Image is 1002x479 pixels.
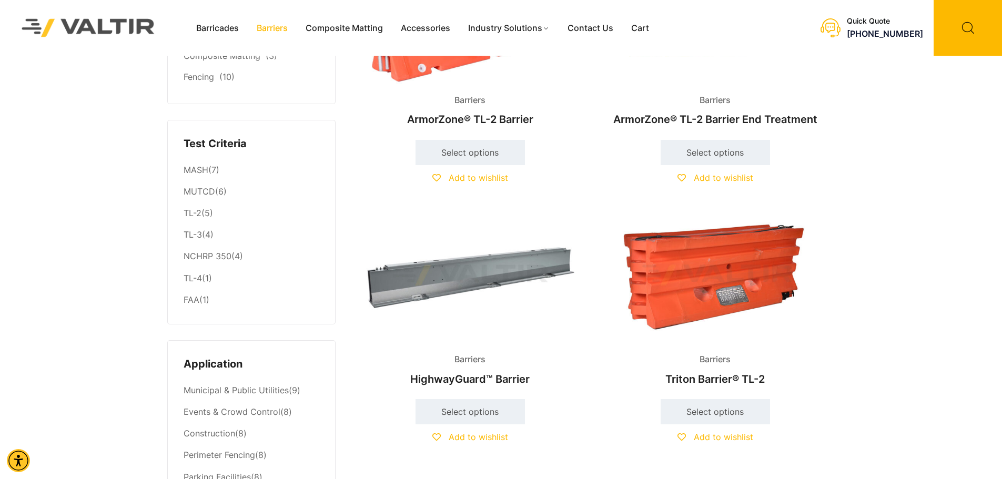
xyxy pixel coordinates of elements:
[622,20,658,36] a: Cart
[184,423,319,445] li: (8)
[219,72,235,82] span: (10)
[184,159,319,181] li: (7)
[184,450,255,460] a: Perimeter Fencing
[447,352,493,368] span: Barriers
[184,208,201,218] a: TL-2
[187,20,248,36] a: Barricades
[602,108,829,131] h2: ArmorZone® TL-2 Barrier End Treatment
[184,50,260,61] a: Composite Matting
[661,140,770,165] a: Select options for “ArmorZone® TL-2 Barrier End Treatment”
[184,203,319,225] li: (5)
[184,229,202,240] a: TL-3
[184,181,319,203] li: (6)
[8,5,169,50] img: Valtir Rentals
[184,251,231,261] a: NCHRP 350
[357,207,584,391] a: BarriersHighwayGuard™ Barrier
[297,20,392,36] a: Composite Matting
[694,172,753,183] span: Add to wishlist
[184,294,199,305] a: FAA
[449,432,508,442] span: Add to wishlist
[602,207,829,391] a: BarriersTriton Barrier® TL-2
[432,432,508,442] a: Add to wishlist
[447,93,493,108] span: Barriers
[661,399,770,424] a: Select options for “Triton Barrier® TL-2”
[184,136,319,152] h4: Test Criteria
[602,368,829,391] h2: Triton Barrier® TL-2
[602,207,829,343] img: Barriers
[392,20,459,36] a: Accessories
[184,186,215,197] a: MUTCD
[357,207,584,343] img: Barriers
[184,385,289,395] a: Municipal & Public Utilities
[459,20,559,36] a: Industry Solutions
[184,268,319,289] li: (1)
[677,172,753,183] a: Add to wishlist
[184,428,235,439] a: Construction
[184,289,319,308] li: (1)
[847,28,923,39] a: call (888) 496-3625
[184,165,208,175] a: MASH
[266,50,277,61] span: (3)
[694,432,753,442] span: Add to wishlist
[184,246,319,268] li: (4)
[184,380,319,402] li: (9)
[692,352,738,368] span: Barriers
[184,273,202,283] a: TL-4
[357,368,584,391] h2: HighwayGuard™ Barrier
[184,406,280,417] a: Events & Crowd Control
[184,445,319,466] li: (8)
[692,93,738,108] span: Barriers
[357,108,584,131] h2: ArmorZone® TL-2 Barrier
[449,172,508,183] span: Add to wishlist
[416,140,525,165] a: Select options for “ArmorZone® TL-2 Barrier”
[184,356,319,372] h4: Application
[248,20,297,36] a: Barriers
[7,449,30,472] div: Accessibility Menu
[677,432,753,442] a: Add to wishlist
[184,72,214,82] a: Fencing
[432,172,508,183] a: Add to wishlist
[559,20,622,36] a: Contact Us
[184,225,319,246] li: (4)
[184,402,319,423] li: (8)
[416,399,525,424] a: Select options for “HighwayGuard™ Barrier”
[847,17,923,26] div: Quick Quote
